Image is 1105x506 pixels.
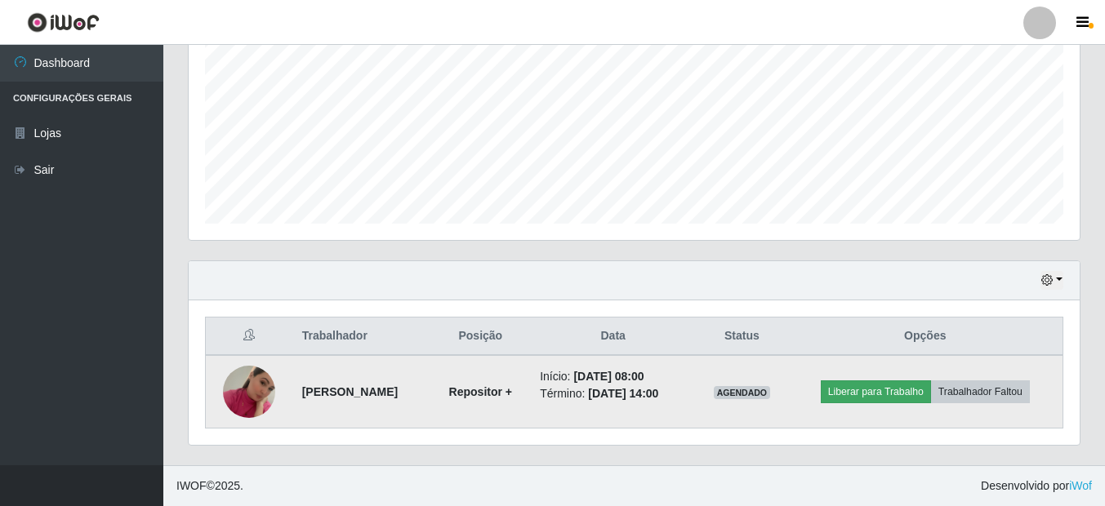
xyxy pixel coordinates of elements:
[176,477,243,495] span: © 2025 .
[981,477,1092,495] span: Desenvolvido por
[530,317,696,356] th: Data
[788,317,1063,356] th: Opções
[714,386,771,399] span: AGENDADO
[430,317,530,356] th: Posição
[449,385,512,398] strong: Repositor +
[27,12,100,33] img: CoreUI Logo
[696,317,787,356] th: Status
[573,370,644,383] time: [DATE] 08:00
[292,317,431,356] th: Trabalhador
[176,479,207,492] span: IWOF
[302,385,398,398] strong: [PERSON_NAME]
[540,385,686,402] li: Término:
[821,380,931,403] button: Liberar para Trabalho
[588,387,658,400] time: [DATE] 14:00
[1069,479,1092,492] a: iWof
[540,368,686,385] li: Início:
[931,380,1030,403] button: Trabalhador Faltou
[223,345,275,438] img: 1741890042510.jpeg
